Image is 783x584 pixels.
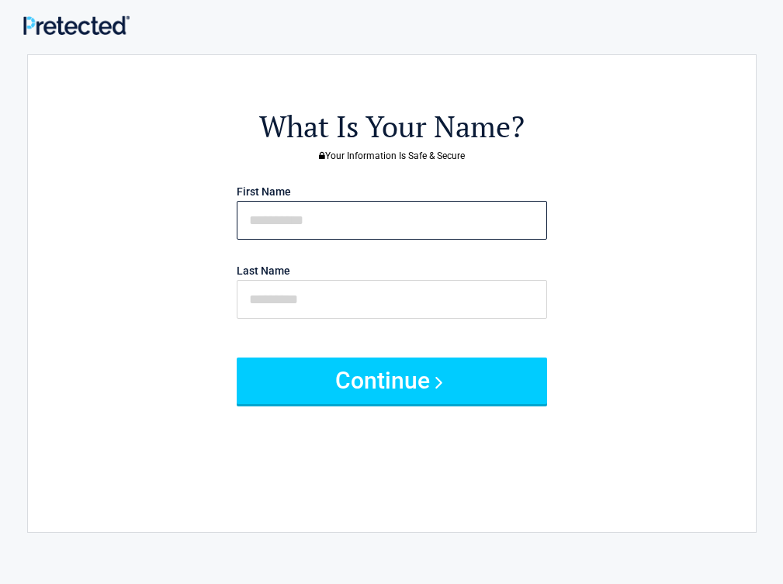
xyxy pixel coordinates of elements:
img: Main Logo [23,16,130,35]
h2: What Is Your Name? [113,107,670,147]
label: First Name [237,186,291,197]
h3: Your Information Is Safe & Secure [113,151,670,161]
button: Continue [237,358,547,404]
label: Last Name [237,265,290,276]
